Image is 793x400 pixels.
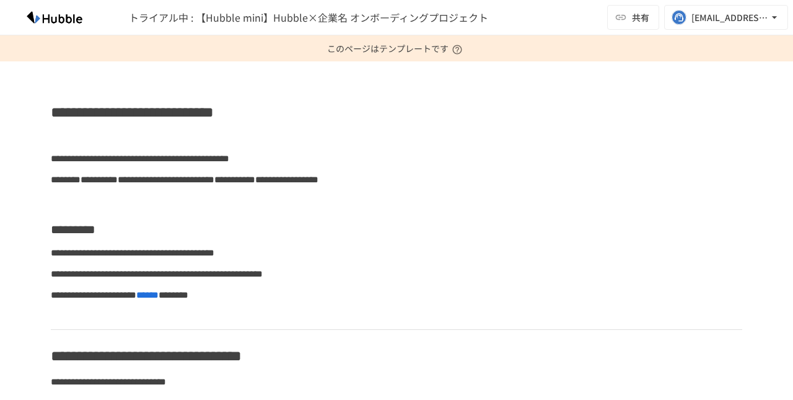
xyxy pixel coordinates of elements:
img: HzDRNkGCf7KYO4GfwKnzITak6oVsp5RHeZBEM1dQFiQ [15,7,94,27]
span: トライアル中 : 【Hubble mini】Hubble×企業名 オンボーディングプロジェクト [129,10,488,25]
p: このページはテンプレートです [327,35,466,61]
button: 共有 [607,5,659,30]
span: 共有 [632,11,649,24]
button: [EMAIL_ADDRESS][DOMAIN_NAME] [664,5,788,30]
div: [EMAIL_ADDRESS][DOMAIN_NAME] [691,10,768,25]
